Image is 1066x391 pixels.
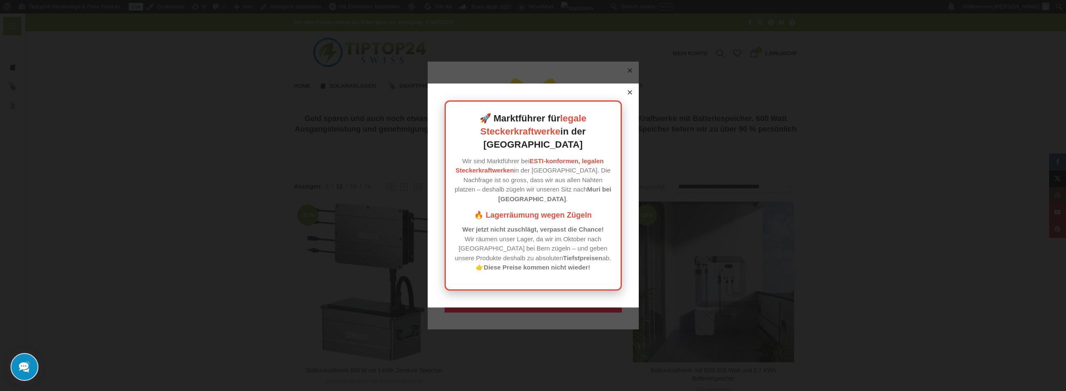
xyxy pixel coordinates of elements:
[480,113,586,137] a: legale Steckerkraftwerke
[454,112,612,151] h2: 🚀 Marktführer für in der [GEOGRAPHIC_DATA]
[462,226,604,233] strong: Wer jetzt nicht zuschlägt, verpasst die Chance!
[563,254,602,262] strong: Tiefstpreisen
[484,264,590,271] strong: Diese Preise kommen nicht wieder!
[456,157,604,174] a: ESTI-konformen, legalen Steckerkraftwerken
[454,210,612,221] h3: 🔥 Lagerräumung wegen Zügeln
[454,156,612,204] p: Wir sind Marktführer bei in der [GEOGRAPHIC_DATA]. Die Nachfrage ist so gross, dass wir aus allen...
[454,225,612,272] p: Wir räumen unser Lager, da wir im Oktober nach [GEOGRAPHIC_DATA] bei Bern zügeln – und geben unse...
